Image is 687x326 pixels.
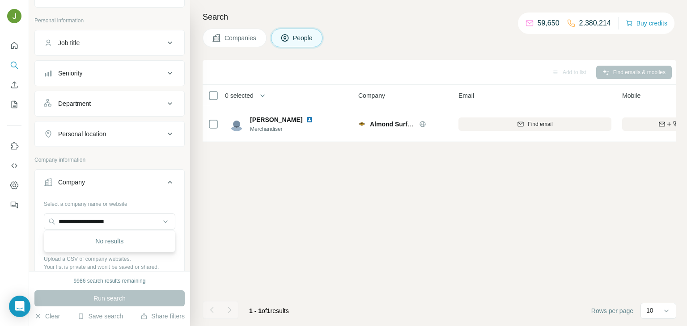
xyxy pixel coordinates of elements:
button: Feedback [7,197,21,213]
span: People [293,33,314,42]
button: Job title [35,32,184,54]
h4: Search [203,11,676,23]
p: Personal information [34,17,185,25]
div: Seniority [58,69,82,78]
button: Use Surfe API [7,158,21,174]
span: Merchandiser [250,125,324,133]
button: Find email [458,117,611,131]
button: Enrich CSV [7,77,21,93]
button: Department [35,93,184,114]
button: Seniority [35,63,184,84]
button: Buy credits [626,17,667,29]
span: 1 [267,307,271,314]
button: My lists [7,96,21,113]
img: LinkedIn logo [306,116,313,123]
img: Avatar [229,117,244,131]
p: Company information [34,156,185,164]
span: of [262,307,267,314]
p: 2,380,214 [579,18,611,29]
button: Dashboard [7,177,21,193]
p: 10 [646,306,653,315]
p: 59,650 [538,18,560,29]
img: Logo of Almond Surfboards AND Designs [358,122,365,126]
span: Company [358,91,385,100]
img: Avatar [7,9,21,23]
button: Use Surfe on LinkedIn [7,138,21,154]
button: Quick start [7,38,21,54]
div: Personal location [58,130,106,138]
span: Almond Surfboards AND Designs [370,121,470,128]
div: 9986 search results remaining [74,277,146,285]
div: Job title [58,38,80,47]
span: Rows per page [591,306,633,315]
span: 1 - 1 [249,307,262,314]
span: Mobile [622,91,640,100]
div: Open Intercom Messenger [9,296,30,317]
button: Save search [77,312,123,321]
span: 0 selected [225,91,254,100]
div: No results [46,232,173,250]
span: Companies [225,33,257,42]
span: [PERSON_NAME] [250,115,302,124]
button: Share filters [140,312,185,321]
button: Company [35,171,184,196]
p: Your list is private and won't be saved or shared. [44,263,175,271]
span: Find email [528,120,552,128]
p: Upload a CSV of company websites. [44,255,175,263]
span: results [249,307,289,314]
div: Department [58,99,91,108]
button: Search [7,57,21,73]
div: Company [58,178,85,187]
button: Clear [34,312,60,321]
div: Select a company name or website [44,196,175,208]
button: Personal location [35,123,184,145]
span: Email [458,91,474,100]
